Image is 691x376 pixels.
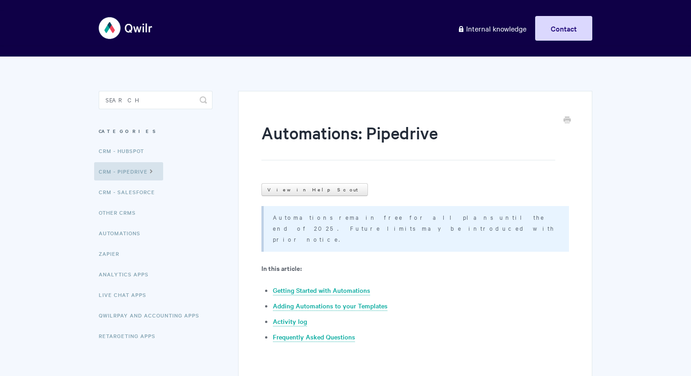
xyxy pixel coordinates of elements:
input: Search [99,91,213,109]
a: Automations [99,224,147,242]
a: Getting Started with Automations [273,286,370,296]
a: Activity log [273,317,307,327]
a: Print this Article [563,116,571,126]
a: QwilrPay and Accounting Apps [99,306,206,324]
a: CRM - Salesforce [99,183,162,201]
a: View in Help Scout [261,183,368,196]
a: CRM - Pipedrive [94,162,163,180]
a: Retargeting Apps [99,327,162,345]
a: Zapier [99,244,126,263]
a: Live Chat Apps [99,286,153,304]
a: Internal knowledge [451,16,533,41]
img: Qwilr Help Center [99,11,153,45]
a: CRM - HubSpot [99,142,151,160]
h1: Automations: Pipedrive [261,121,555,160]
a: Analytics Apps [99,265,155,283]
a: Frequently Asked Questions [273,332,355,342]
a: Contact [535,16,592,41]
h3: Categories [99,123,213,139]
a: Other CRMs [99,203,143,222]
a: Adding Automations to your Templates [273,301,388,311]
p: Automations remain free for all plans until the end of 2025. Future limits may be introduced with... [273,212,558,244]
b: In this article: [261,263,302,273]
